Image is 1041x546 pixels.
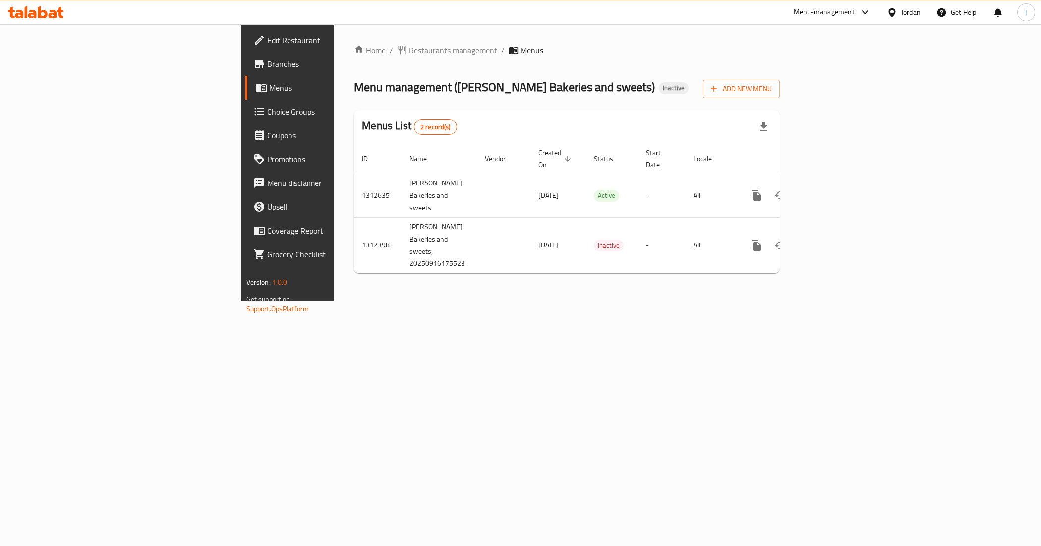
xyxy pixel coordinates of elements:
[638,217,686,273] td: -
[267,129,407,141] span: Coupons
[267,177,407,189] span: Menu disclaimer
[267,58,407,70] span: Branches
[594,240,624,251] span: Inactive
[272,276,288,289] span: 1.0.0
[267,153,407,165] span: Promotions
[659,84,689,92] span: Inactive
[594,190,619,202] div: Active
[354,76,655,98] span: Menu management ( [PERSON_NAME] Bakeries and sweets )
[246,293,292,305] span: Get support on:
[638,174,686,217] td: -
[768,183,792,207] button: Change Status
[1025,7,1027,18] span: I
[737,144,848,174] th: Actions
[246,276,271,289] span: Version:
[397,44,497,56] a: Restaurants management
[245,219,415,243] a: Coverage Report
[686,217,737,273] td: All
[520,44,543,56] span: Menus
[245,123,415,147] a: Coupons
[538,189,559,202] span: [DATE]
[402,217,477,273] td: [PERSON_NAME] Bakeries and sweets, 20250916175523
[646,147,674,171] span: Start Date
[245,195,415,219] a: Upsell
[354,144,848,274] table: enhanced table
[267,106,407,118] span: Choice Groups
[659,82,689,94] div: Inactive
[245,28,415,52] a: Edit Restaurant
[901,7,921,18] div: Jordan
[409,44,497,56] span: Restaurants management
[245,171,415,195] a: Menu disclaimer
[267,34,407,46] span: Edit Restaurant
[594,240,624,251] div: Inactive
[267,201,407,213] span: Upsell
[245,100,415,123] a: Choice Groups
[269,82,407,94] span: Menus
[594,153,626,165] span: Status
[362,153,381,165] span: ID
[745,183,768,207] button: more
[485,153,519,165] span: Vendor
[594,190,619,201] span: Active
[267,225,407,237] span: Coverage Report
[501,44,505,56] li: /
[794,6,855,18] div: Menu-management
[245,243,415,266] a: Grocery Checklist
[414,122,457,132] span: 2 record(s)
[752,115,776,139] div: Export file
[538,239,559,251] span: [DATE]
[538,147,574,171] span: Created On
[245,147,415,171] a: Promotions
[246,303,309,315] a: Support.OpsPlatform
[703,80,780,98] button: Add New Menu
[354,44,780,56] nav: breadcrumb
[711,83,772,95] span: Add New Menu
[686,174,737,217] td: All
[745,234,768,257] button: more
[409,153,440,165] span: Name
[414,119,457,135] div: Total records count
[362,119,457,135] h2: Menus List
[245,52,415,76] a: Branches
[694,153,725,165] span: Locale
[267,248,407,260] span: Grocery Checklist
[768,234,792,257] button: Change Status
[402,174,477,217] td: [PERSON_NAME] Bakeries and sweets
[245,76,415,100] a: Menus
